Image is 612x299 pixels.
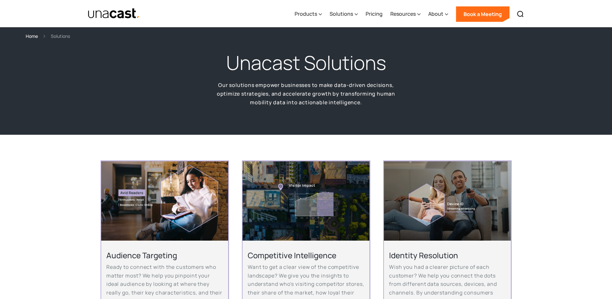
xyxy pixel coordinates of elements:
a: Home [26,32,38,40]
img: Unacast text logo [88,8,140,19]
div: Products [295,10,317,18]
div: Solutions [330,10,353,18]
a: home [88,8,140,19]
div: Products [295,1,322,27]
h2: Identity Resolution [389,250,506,260]
a: Pricing [366,1,383,27]
div: About [428,1,448,27]
p: Our solutions empower businesses to make data-driven decisions, optimize strategies, and accelera... [207,81,406,107]
div: Resources [390,1,421,27]
h1: Unacast Solutions [226,50,386,76]
h2: Audience Targeting [106,250,223,260]
div: Solutions [330,1,358,27]
div: Resources [390,10,416,18]
div: About [428,10,443,18]
img: Search icon [517,10,524,18]
div: Solutions [51,32,70,40]
h2: Competitive Intelligence [248,250,364,260]
a: Book a Meeting [456,6,510,22]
